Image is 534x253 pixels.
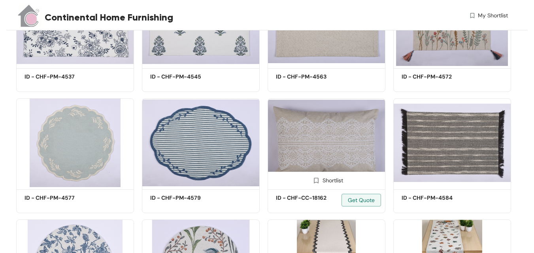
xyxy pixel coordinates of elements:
h5: ID - CHF-CC-18162 [276,194,343,202]
img: Buyer Portal [16,3,42,29]
h5: ID - CHF-PM-4537 [25,73,92,81]
h5: ID - CHF-PM-4545 [150,73,217,81]
img: 7226ed5c-61ed-451e-a854-f4d3fc1ca63b [142,98,260,187]
span: Get Quote [348,196,375,204]
img: d90cd49c-afea-48ac-b4b1-6fe5a3ce6dbe [393,98,511,187]
img: wishlist [469,11,476,20]
img: d8b982d2-6616-448b-ae90-8bb156eb8070 [16,98,134,187]
button: Get Quote [342,194,381,206]
div: Shortlist [310,176,343,184]
img: Shortlist [312,177,320,184]
h5: ID - CHF-PM-4584 [402,194,469,202]
h5: ID - CHF-PM-4577 [25,194,92,202]
h5: ID - CHF-PM-4572 [402,73,469,81]
span: Continental Home Furnishing [45,10,173,24]
span: My Shortlist [478,11,508,20]
h5: ID - CHF-PM-4563 [276,73,343,81]
h5: ID - CHF-PM-4579 [150,194,217,202]
img: 0340c719-767c-40f1-850e-ab9e5949e840 [268,98,385,187]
